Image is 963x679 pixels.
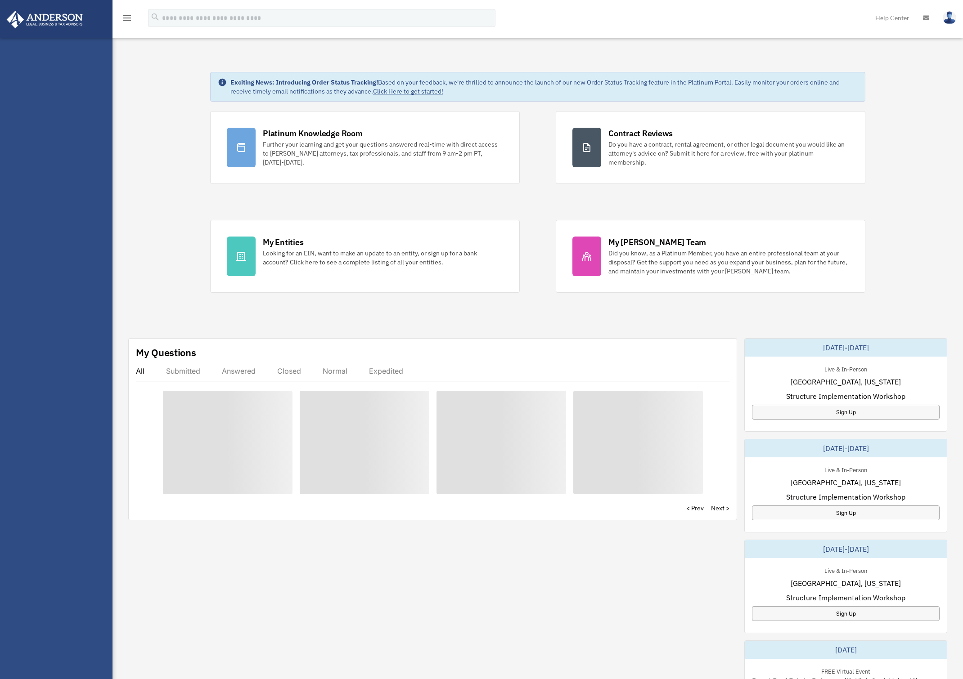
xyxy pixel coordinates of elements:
a: Next > [711,504,729,513]
div: Submitted [166,366,200,375]
a: Sign Up [752,405,940,420]
strong: Exciting News: Introducing Order Status Tracking! [230,78,378,86]
div: Live & In-Person [817,364,874,373]
div: Live & In-Person [817,465,874,474]
i: search [150,12,160,22]
div: My Questions [136,346,196,359]
div: My Entities [263,237,303,248]
div: Live & In-Person [817,565,874,575]
a: Contract Reviews Do you have a contract, rental agreement, or other legal document you would like... [556,111,865,184]
a: Sign Up [752,606,940,621]
span: [GEOGRAPHIC_DATA], [US_STATE] [791,376,901,387]
div: FREE Virtual Event [814,666,877,675]
div: Looking for an EIN, want to make an update to an entity, or sign up for a bank account? Click her... [263,249,503,267]
a: My Entities Looking for an EIN, want to make an update to an entity, or sign up for a bank accoun... [210,220,520,293]
a: Click Here to get started! [373,87,443,95]
span: Structure Implementation Workshop [786,592,905,603]
div: Further your learning and get your questions answered real-time with direct access to [PERSON_NAM... [263,140,503,167]
div: All [136,366,144,375]
div: [DATE]-[DATE] [745,540,947,558]
div: Platinum Knowledge Room [263,128,363,139]
i: menu [121,13,132,23]
div: Based on your feedback, we're thrilled to announce the launch of our new Order Status Tracking fe... [230,78,858,96]
div: [DATE]-[DATE] [745,439,947,457]
div: [DATE] [745,641,947,659]
div: Expedited [369,366,403,375]
a: Sign Up [752,505,940,520]
span: Structure Implementation Workshop [786,491,905,502]
span: [GEOGRAPHIC_DATA], [US_STATE] [791,477,901,488]
div: Contract Reviews [608,128,673,139]
img: Anderson Advisors Platinum Portal [4,11,85,28]
a: Platinum Knowledge Room Further your learning and get your questions answered real-time with dire... [210,111,520,184]
div: Do you have a contract, rental agreement, or other legal document you would like an attorney's ad... [608,140,849,167]
a: My [PERSON_NAME] Team Did you know, as a Platinum Member, you have an entire professional team at... [556,220,865,293]
div: My [PERSON_NAME] Team [608,237,706,248]
a: < Prev [686,504,704,513]
span: Structure Implementation Workshop [786,391,905,402]
span: [GEOGRAPHIC_DATA], [US_STATE] [791,578,901,589]
div: Closed [277,366,301,375]
div: Did you know, as a Platinum Member, you have an entire professional team at your disposal? Get th... [608,249,849,276]
div: Normal [323,366,347,375]
img: User Pic [943,11,956,24]
div: [DATE]-[DATE] [745,339,947,357]
a: menu [121,16,132,23]
div: Answered [222,366,256,375]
